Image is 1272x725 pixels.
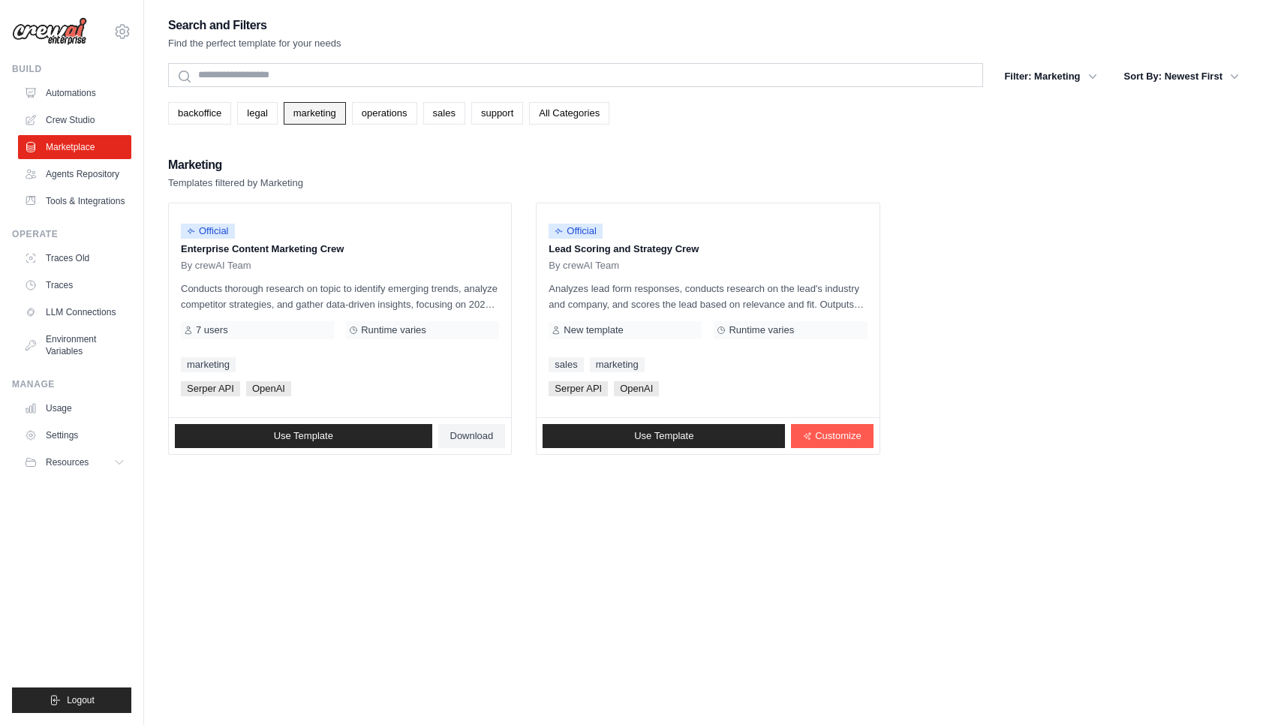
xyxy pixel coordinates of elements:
[18,108,131,132] a: Crew Studio
[246,381,291,396] span: OpenAI
[284,102,346,125] a: marketing
[438,424,506,448] a: Download
[181,260,251,272] span: By crewAI Team
[549,357,583,372] a: sales
[18,273,131,297] a: Traces
[168,155,303,176] h2: Marketing
[564,324,623,336] span: New template
[729,324,794,336] span: Runtime varies
[18,423,131,447] a: Settings
[12,687,131,713] button: Logout
[181,381,240,396] span: Serper API
[471,102,523,125] a: support
[352,102,417,125] a: operations
[543,424,785,448] a: Use Template
[549,224,603,239] span: Official
[791,424,873,448] a: Customize
[361,324,426,336] span: Runtime varies
[168,36,341,51] p: Find the perfect template for your needs
[634,430,693,442] span: Use Template
[423,102,465,125] a: sales
[995,63,1105,90] button: Filter: Marketing
[12,228,131,240] div: Operate
[181,224,235,239] span: Official
[175,424,432,448] a: Use Template
[450,430,494,442] span: Download
[168,176,303,191] p: Templates filtered by Marketing
[168,102,231,125] a: backoffice
[18,396,131,420] a: Usage
[196,324,228,336] span: 7 users
[18,327,131,363] a: Environment Variables
[1115,63,1248,90] button: Sort By: Newest First
[46,456,89,468] span: Resources
[18,135,131,159] a: Marketplace
[815,430,861,442] span: Customize
[67,694,95,706] span: Logout
[549,242,867,257] p: Lead Scoring and Strategy Crew
[18,450,131,474] button: Resources
[549,260,619,272] span: By crewAI Team
[18,246,131,270] a: Traces Old
[549,381,608,396] span: Serper API
[181,281,499,312] p: Conducts thorough research on topic to identify emerging trends, analyze competitor strategies, a...
[18,300,131,324] a: LLM Connections
[18,162,131,186] a: Agents Repository
[274,430,333,442] span: Use Template
[181,357,236,372] a: marketing
[237,102,277,125] a: legal
[168,15,341,36] h2: Search and Filters
[549,281,867,312] p: Analyzes lead form responses, conducts research on the lead's industry and company, and scores th...
[181,242,499,257] p: Enterprise Content Marketing Crew
[614,381,659,396] span: OpenAI
[590,357,645,372] a: marketing
[529,102,609,125] a: All Categories
[18,189,131,213] a: Tools & Integrations
[18,81,131,105] a: Automations
[12,378,131,390] div: Manage
[12,63,131,75] div: Build
[12,17,87,46] img: Logo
